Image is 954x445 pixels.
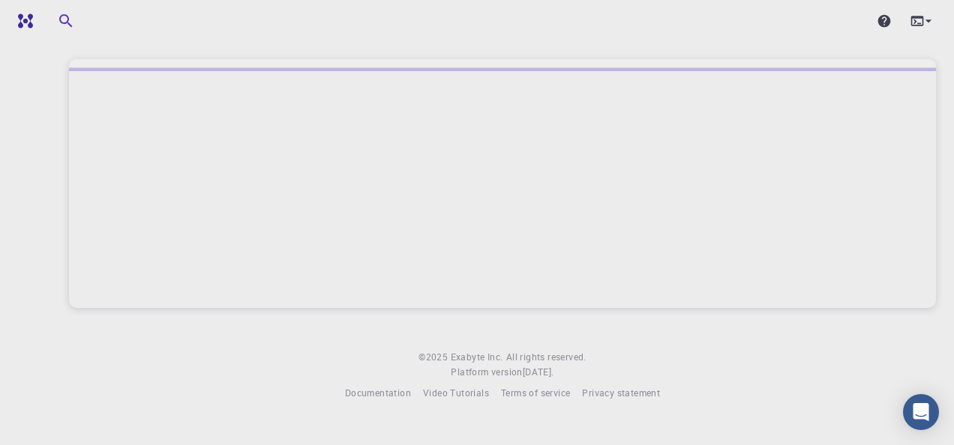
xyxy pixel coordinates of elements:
span: Terms of service [501,387,570,399]
span: Privacy statement [582,387,660,399]
img: logo [12,13,33,28]
div: Open Intercom Messenger [903,394,939,430]
span: Platform version [451,365,522,380]
span: © 2025 [418,350,450,365]
a: Documentation [345,386,411,401]
a: Video Tutorials [423,386,489,401]
span: Video Tutorials [423,387,489,399]
span: All rights reserved. [506,350,586,365]
a: [DATE]. [523,365,554,380]
span: Exabyte Inc. [451,351,503,363]
span: [DATE] . [523,366,554,378]
a: Privacy statement [582,386,660,401]
span: Documentation [345,387,411,399]
a: Exabyte Inc. [451,350,503,365]
a: Terms of service [501,386,570,401]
